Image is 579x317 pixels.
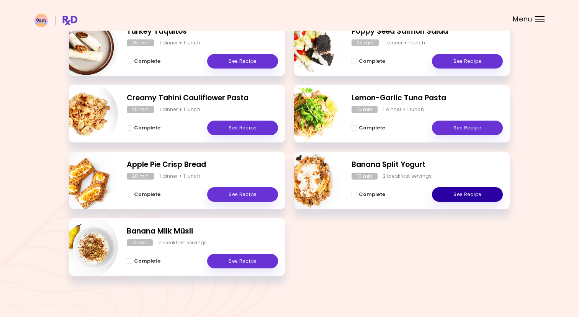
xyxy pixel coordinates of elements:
img: Info - Lemon-Garlic Tuna Pasta [279,82,343,145]
a: See Recipe - Lemon-Garlic Tuna Pasta [432,121,503,135]
span: Complete [134,191,160,198]
div: 2 breakfast servings [158,239,207,246]
button: Complete - Turkey Taquitos [127,57,160,66]
button: Complete - Apple Pie Crisp Bread [127,190,160,199]
div: 2 breakfast servings [383,173,432,180]
div: 10 min [352,173,378,180]
a: See Recipe - Banana Split Yogurt [432,187,503,202]
span: Complete [134,58,160,64]
button: Complete - Banana Split Yogurt [352,190,385,199]
img: Info - Poppy Seed Salmon Salad [279,15,343,79]
div: 25 min [127,106,154,113]
a: See Recipe - Poppy Seed Salmon Salad [432,54,503,69]
h2: Banana Split Yogurt [352,159,503,170]
div: 1 dinner + 1 lunch [159,173,200,180]
a: See Recipe - Banana Milk Müsli [207,254,278,268]
div: 25 min [127,39,154,46]
a: See Recipe - Creamy Tahini Cauliflower Pasta [207,121,278,135]
a: See Recipe - Turkey Taquitos [207,54,278,69]
span: Menu [513,16,532,23]
img: Info - Creamy Tahini Cauliflower Pasta [54,82,118,145]
span: Complete [134,258,160,264]
h2: Banana Milk Müsli [127,226,278,237]
img: Info - Banana Split Yogurt [279,149,343,212]
div: 15 min [352,106,378,113]
a: See Recipe - Apple Pie Crisp Bread [207,187,278,202]
div: 20 min [127,173,154,180]
button: Complete - Banana Milk Müsli [127,257,160,266]
img: Info - Apple Pie Crisp Bread [54,149,118,212]
button: Complete - Creamy Tahini Cauliflower Pasta [127,123,160,132]
h2: Poppy Seed Salmon Salad [352,26,503,37]
span: Complete [134,125,160,131]
span: Complete [359,58,385,64]
div: 1 dinner + 1 lunch [383,106,424,113]
div: 25 min [352,39,379,46]
img: Info - Turkey Taquitos [54,15,118,79]
img: Info - Banana Milk Müsli [54,215,118,279]
h2: Lemon-Garlic Tuna Pasta [352,93,503,104]
button: Complete - Poppy Seed Salmon Salad [352,57,385,66]
h2: Creamy Tahini Cauliflower Pasta [127,93,278,104]
h2: Turkey Taquitos [127,26,278,37]
img: RxDiet [34,14,77,27]
h2: Apple Pie Crisp Bread [127,159,278,170]
button: Complete - Lemon-Garlic Tuna Pasta [352,123,385,132]
div: 1 dinner + 1 lunch [384,39,425,46]
span: Complete [359,191,385,198]
span: Complete [359,125,385,131]
div: 1 dinner + 1 lunch [159,39,200,46]
div: 1 dinner + 1 lunch [159,106,200,113]
div: 10 min [127,239,153,246]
